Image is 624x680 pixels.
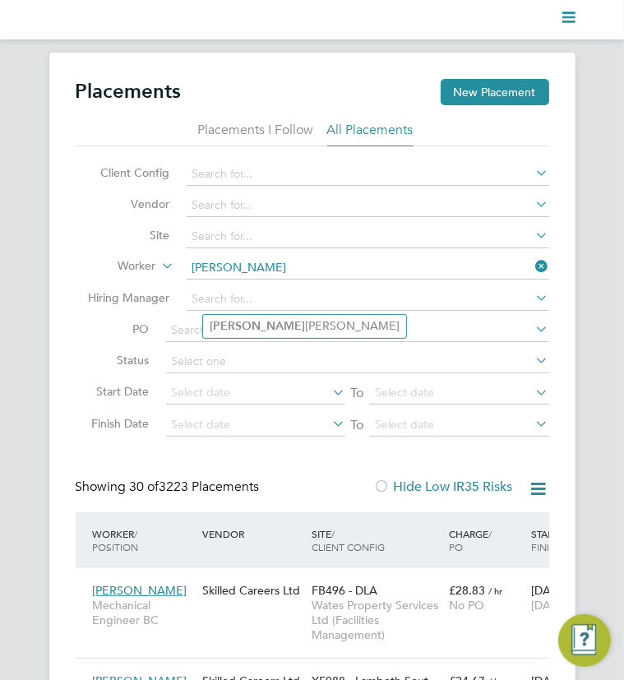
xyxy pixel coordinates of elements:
[203,315,406,337] li: [PERSON_NAME]
[76,228,170,243] label: Site
[76,321,150,336] label: PO
[172,417,231,432] span: Select date
[210,319,305,333] b: [PERSON_NAME]
[76,197,170,211] label: Vendor
[187,225,549,248] input: Search for...
[89,519,198,562] div: Worker
[76,353,150,368] label: Status
[187,257,549,280] input: Search for...
[345,414,369,437] span: To
[527,575,609,621] div: [DATE]
[76,384,150,399] label: Start Date
[445,519,527,562] div: Charge
[449,583,485,598] span: £28.83
[93,598,194,627] span: Mechanical Engineer BC
[187,163,549,186] input: Search for...
[93,583,187,598] span: [PERSON_NAME]
[130,479,159,495] span: 30 of
[198,122,314,146] li: Placements I Follow
[374,479,513,495] label: Hide Low IR35 Risks
[76,290,170,305] label: Hiring Manager
[76,79,182,104] h2: Placements
[449,598,484,613] span: No PO
[76,416,150,431] label: Finish Date
[187,288,549,311] input: Search for...
[312,583,377,598] span: FB496 - DLA
[187,194,549,217] input: Search for...
[375,417,434,432] span: Select date
[198,575,307,606] div: Skilled Careers Ltd
[488,585,502,597] span: / hr
[531,598,566,613] span: [DATE]
[312,527,385,553] span: / Client Config
[345,382,369,405] span: To
[531,527,562,553] span: / Finish
[449,527,492,553] span: / PO
[76,479,263,496] div: Showing
[166,319,549,342] input: Search for...
[527,519,609,562] div: Start
[327,122,414,146] li: All Placements
[93,527,139,553] span: / Position
[62,258,156,275] label: Worker
[375,385,434,400] span: Select date
[198,519,307,548] div: Vendor
[76,165,170,180] label: Client Config
[307,519,445,562] div: Site
[312,598,441,643] span: Wates Property Services Ltd (Facilities Management)
[558,614,611,667] button: Engage Resource Center
[441,79,549,105] button: New Placement
[172,385,231,400] span: Select date
[166,350,549,373] input: Select one
[130,479,260,495] span: 3223 Placements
